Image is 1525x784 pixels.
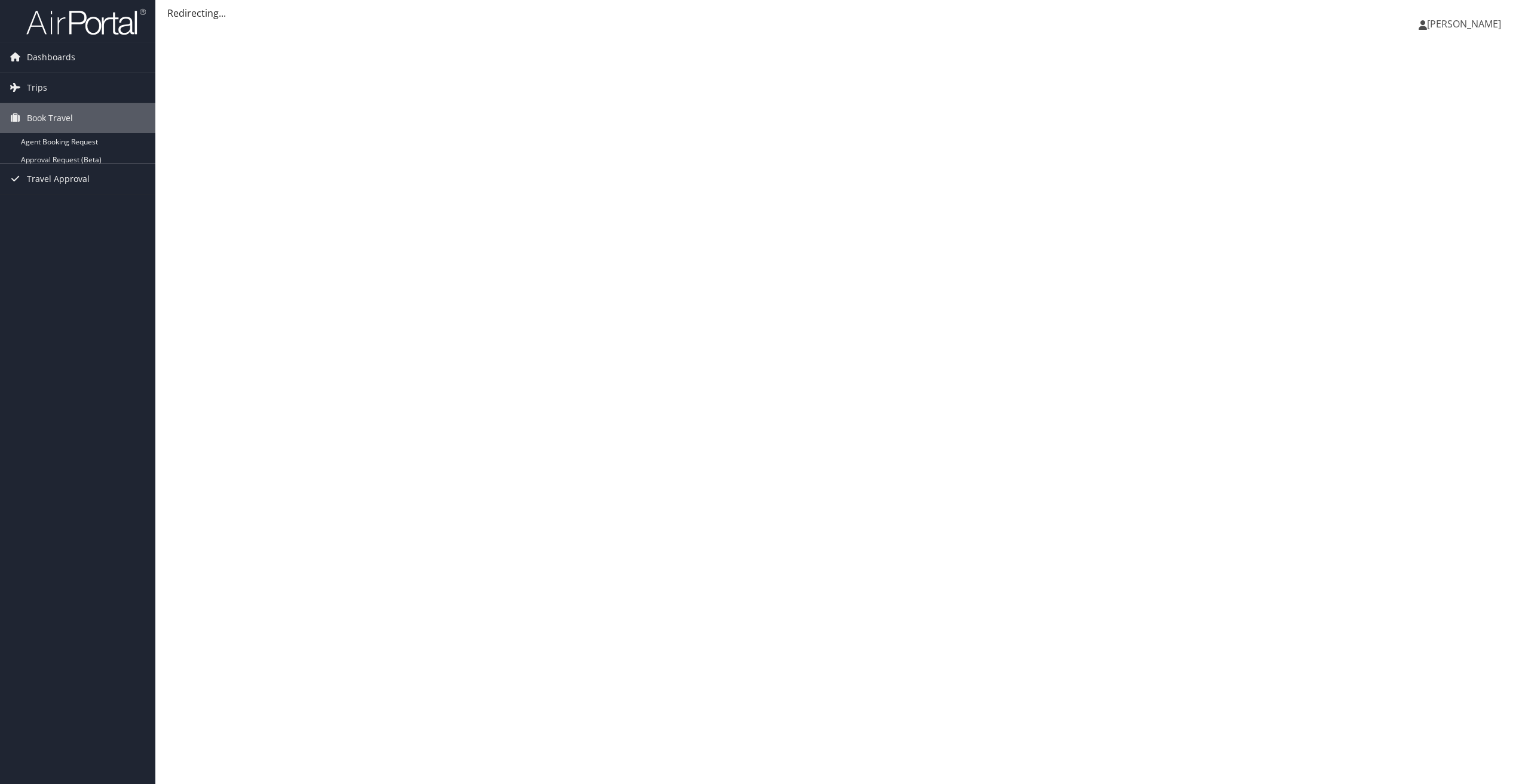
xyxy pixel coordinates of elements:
a: [PERSON_NAME] [1419,6,1513,42]
span: Travel Approval [27,164,90,194]
span: [PERSON_NAME] [1427,17,1501,30]
span: Dashboards [27,42,75,72]
span: Book Travel [27,103,73,133]
img: airportal-logo.png [26,8,146,36]
div: Redirecting... [167,6,1513,20]
span: Trips [27,73,47,103]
